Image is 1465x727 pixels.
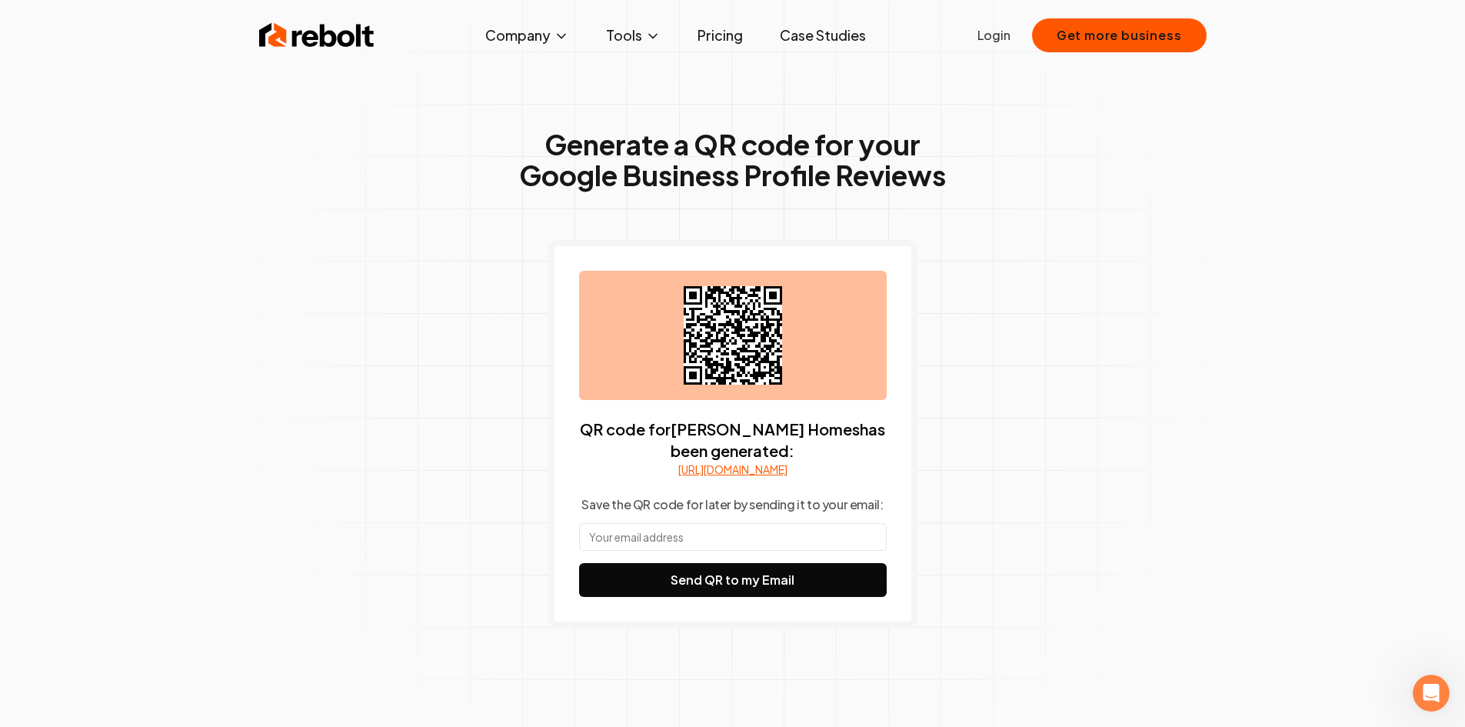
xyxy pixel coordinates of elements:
[678,462,787,477] a: [URL][DOMAIN_NAME]
[1413,675,1450,712] iframe: Intercom live chat
[579,523,887,551] input: Your email address
[977,26,1011,45] a: Login
[594,20,673,51] button: Tools
[519,129,946,191] h1: Generate a QR code for your Google Business Profile Reviews
[259,20,375,51] img: Rebolt Logo
[581,495,883,514] p: Save the QR code for later by sending it to your email:
[579,419,887,462] p: QR code for [PERSON_NAME] Homes has been generated:
[1032,18,1207,52] button: Get more business
[579,563,887,597] button: Send QR to my Email
[473,20,581,51] button: Company
[685,20,755,51] a: Pricing
[767,20,878,51] a: Case Studies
